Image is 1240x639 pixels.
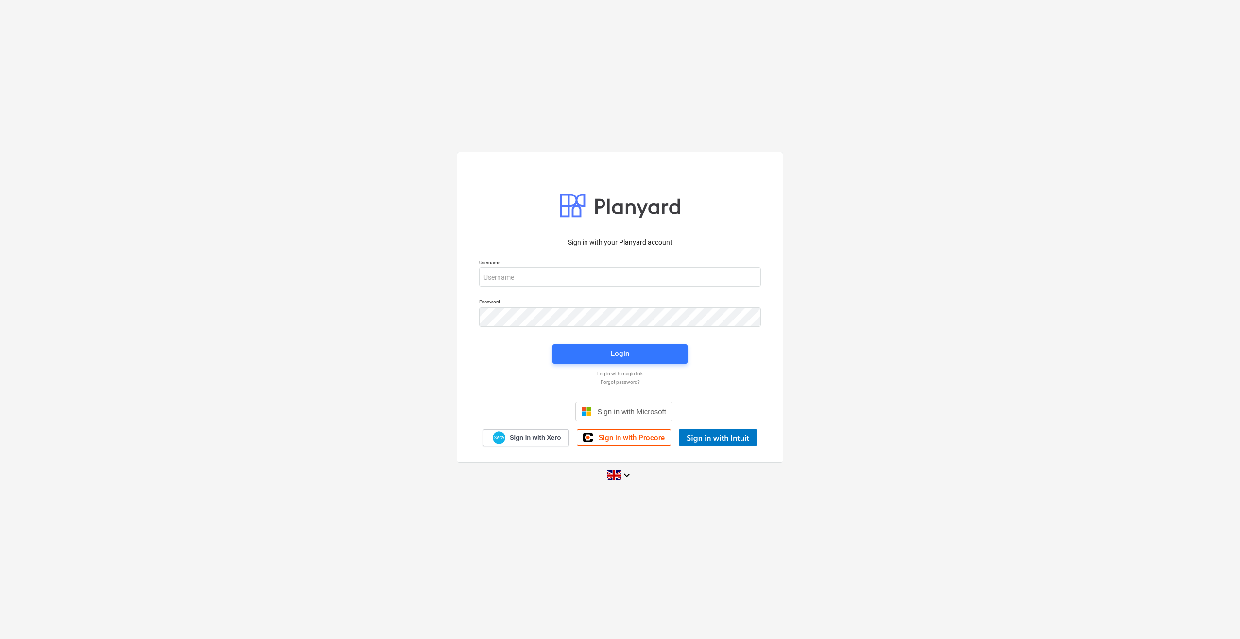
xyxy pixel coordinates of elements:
p: Sign in with your Planyard account [479,237,761,248]
p: Password [479,299,761,307]
input: Username [479,267,761,287]
div: Login [611,347,629,360]
i: keyboard_arrow_down [621,469,633,481]
button: Login [552,344,688,364]
span: Sign in with Procore [599,433,665,442]
a: Sign in with Xero [483,429,569,446]
p: Username [479,259,761,267]
img: Xero logo [493,431,505,444]
a: Log in with magic link [474,371,766,377]
span: Sign in with Microsoft [597,408,666,416]
a: Sign in with Procore [577,429,671,446]
img: Microsoft logo [582,407,591,416]
a: Forgot password? [474,379,766,385]
span: Sign in with Xero [510,433,561,442]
